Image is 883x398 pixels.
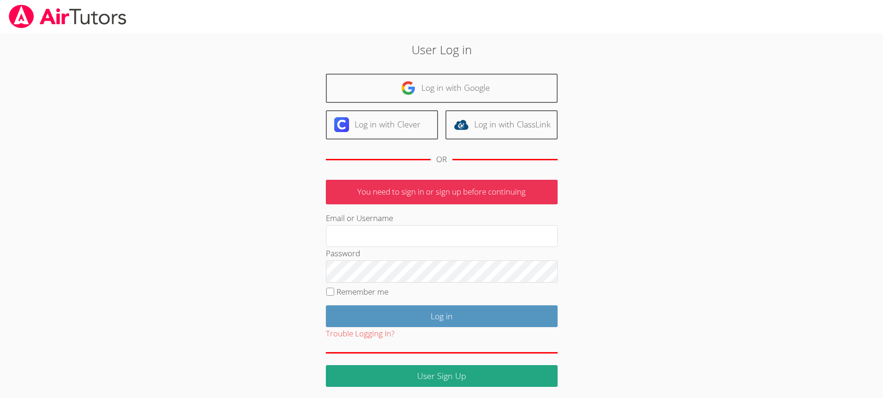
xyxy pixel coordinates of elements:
input: Log in [326,305,558,327]
a: User Sign Up [326,365,558,387]
label: Remember me [337,286,388,297]
h2: User Log in [203,41,680,58]
label: Email or Username [326,213,393,223]
label: Password [326,248,360,259]
a: Log in with Google [326,74,558,103]
img: airtutors_banner-c4298cdbf04f3fff15de1276eac7730deb9818008684d7c2e4769d2f7ddbe033.png [8,5,127,28]
div: OR [436,153,447,166]
img: classlink-logo-d6bb404cc1216ec64c9a2012d9dc4662098be43eaf13dc465df04b49fa7ab582.svg [454,117,469,132]
img: clever-logo-6eab21bc6e7a338710f1a6ff85c0baf02591cd810cc4098c63d3a4b26e2feb20.svg [334,117,349,132]
a: Log in with Clever [326,110,438,139]
button: Trouble Logging In? [326,327,394,341]
img: google-logo-50288ca7cdecda66e5e0955fdab243c47b7ad437acaf1139b6f446037453330a.svg [401,81,416,95]
a: Log in with ClassLink [445,110,558,139]
p: You need to sign in or sign up before continuing [326,180,558,204]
